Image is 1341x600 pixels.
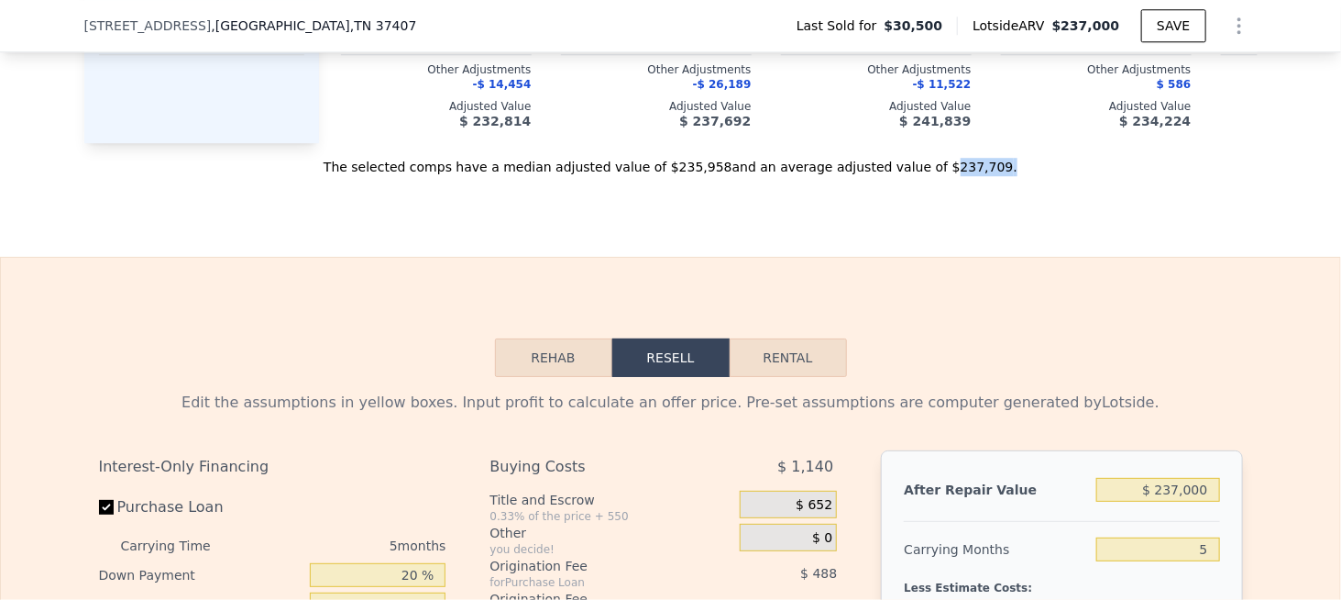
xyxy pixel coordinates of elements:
[1141,9,1205,42] button: SAVE
[84,143,1258,176] div: The selected comps have a median adjusted value of $235,958 and an average adjusted value of $237...
[1001,62,1192,77] div: Other Adjustments
[121,531,240,561] div: Carrying Time
[99,491,303,524] label: Purchase Loan
[904,566,1219,599] div: Less Estimate Costs:
[561,99,752,114] div: Adjusted Value
[1119,114,1191,128] span: $ 234,224
[1157,78,1192,91] span: $ 586
[489,524,732,542] div: Other
[341,99,532,114] div: Adjusted Value
[812,530,832,547] span: $ 0
[489,575,694,590] div: for Purchase Loan
[459,114,531,128] span: $ 232,814
[561,62,752,77] div: Other Adjustments
[99,500,114,515] input: Purchase Loan
[904,473,1089,506] div: After Repair Value
[899,114,971,128] span: $ 241,839
[99,561,303,590] div: Down Payment
[350,18,416,33] span: , TN 37407
[99,450,446,483] div: Interest-Only Financing
[885,17,943,35] span: $30,500
[211,17,416,35] span: , [GEOGRAPHIC_DATA]
[489,557,694,575] div: Origination Fee
[679,114,751,128] span: $ 237,692
[1221,7,1258,44] button: Show Options
[99,392,1243,414] div: Edit the assumptions in yellow boxes. Input profit to calculate an offer price. Pre-set assumptio...
[1052,18,1120,33] span: $237,000
[797,17,885,35] span: Last Sold for
[247,531,446,561] div: 5 months
[84,17,212,35] span: [STREET_ADDRESS]
[800,566,837,581] span: $ 488
[730,339,847,377] button: Rental
[489,509,732,524] div: 0.33% of the price + 550
[612,339,730,377] button: Resell
[489,542,732,557] div: you decide!
[489,491,732,509] div: Title and Escrow
[913,78,972,91] span: -$ 11,522
[781,99,972,114] div: Adjusted Value
[495,339,612,377] button: Rehab
[973,17,1051,35] span: Lotside ARV
[1001,99,1192,114] div: Adjusted Value
[693,78,752,91] span: -$ 26,189
[341,62,532,77] div: Other Adjustments
[781,62,972,77] div: Other Adjustments
[473,78,532,91] span: -$ 14,454
[796,497,832,514] span: $ 652
[904,533,1089,566] div: Carrying Months
[777,450,833,483] span: $ 1,140
[489,450,694,483] div: Buying Costs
